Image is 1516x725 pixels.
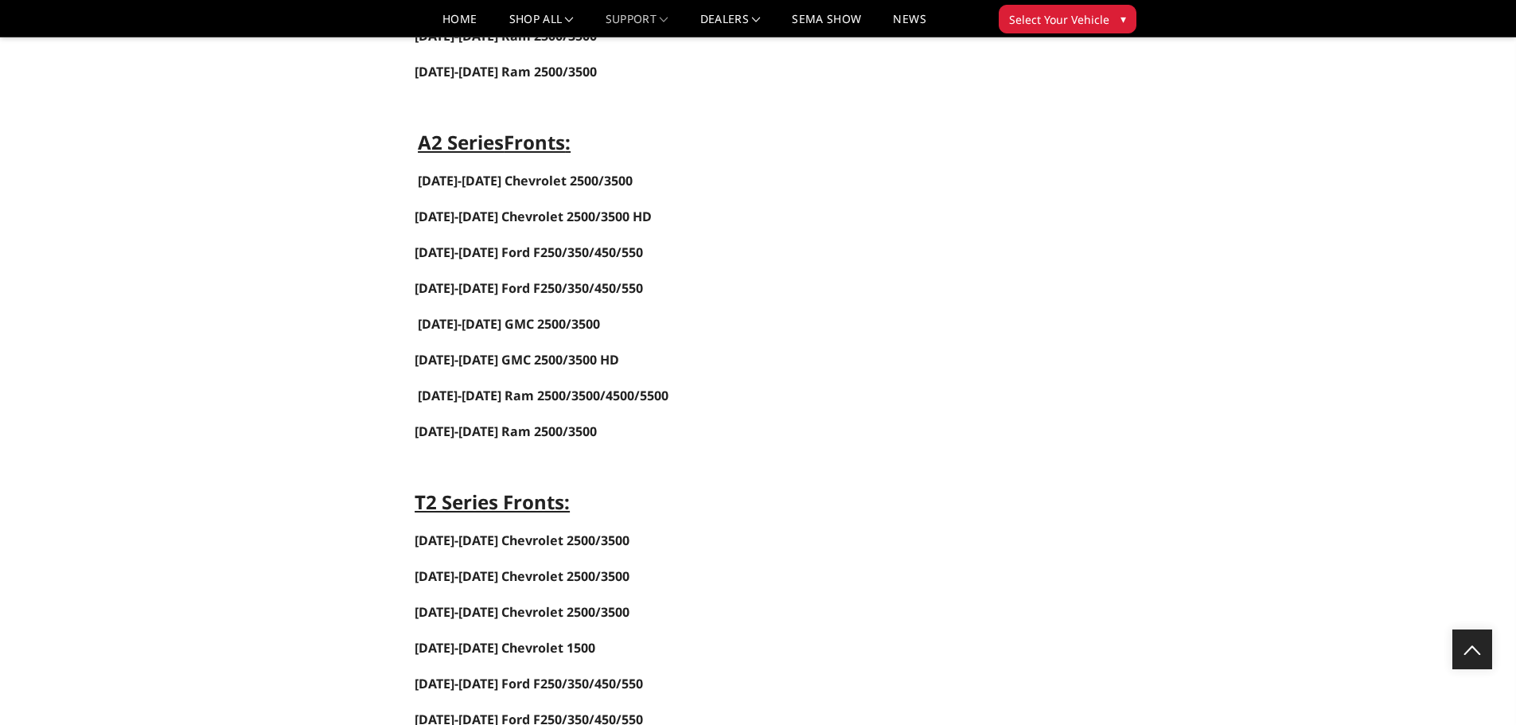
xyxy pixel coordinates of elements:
[893,14,926,37] a: News
[1452,630,1492,669] a: Click to Top
[1009,11,1109,28] span: Select Your Vehicle
[1120,10,1126,27] span: ▾
[418,172,633,189] a: [DATE]-[DATE] Chevrolet 2500/3500
[504,129,565,155] strong: Fronts
[415,532,629,549] a: [DATE]-[DATE] Chevrolet 2500/3500
[418,315,600,333] a: [DATE]-[DATE] GMC 2500/3500
[442,14,477,37] a: Home
[418,387,668,404] a: [DATE]-[DATE] Ram 2500/3500/4500/5500
[415,64,597,80] a: [DATE]-[DATE] Ram 2500/3500
[415,351,619,368] span: [DATE]-[DATE] GMC 2500/3500 HD
[792,14,861,37] a: SEMA Show
[415,423,597,440] span: [DATE]-[DATE] Ram 2500/3500
[415,675,643,692] a: [DATE]-[DATE] Ford F250/350/450/550
[415,424,597,439] a: [DATE]-[DATE] Ram 2500/3500
[415,279,643,297] a: [DATE]-[DATE] Ford F250/350/450/550
[415,63,597,80] span: [DATE]-[DATE] Ram 2500/3500
[415,244,643,261] a: [DATE]-[DATE] Ford F250/350/450/550
[415,639,595,657] a: [DATE]-[DATE] Chevrolet 1500
[606,14,668,37] a: Support
[415,27,597,45] a: [DATE]-[DATE] Ram 2500/3500
[700,14,761,37] a: Dealers
[415,489,570,515] strong: T2 Series Fronts:
[999,5,1136,33] button: Select Your Vehicle
[415,209,652,224] a: [DATE]-[DATE] Chevrolet 2500/3500 HD
[415,567,629,585] a: [DATE]-[DATE] Chevrolet 2500/3500
[509,14,574,37] a: shop all
[1436,649,1516,725] iframe: Chat Widget
[418,129,571,155] strong: A2 Series :
[415,353,619,368] a: [DATE]-[DATE] GMC 2500/3500 HD
[415,208,652,225] span: [DATE]-[DATE] Chevrolet 2500/3500 HD
[415,603,629,621] a: [DATE]-[DATE] Chevrolet 2500/3500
